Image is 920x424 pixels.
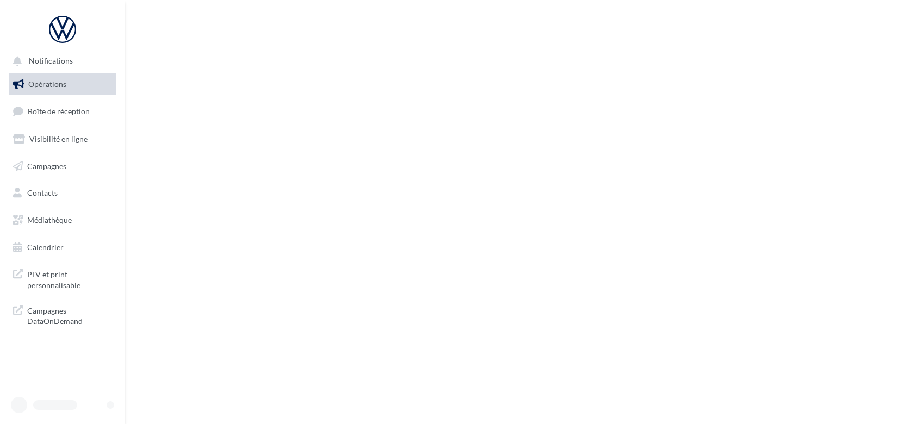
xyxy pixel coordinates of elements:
a: Calendrier [7,236,119,259]
span: PLV et print personnalisable [27,267,112,290]
span: Contacts [27,188,58,197]
span: Notifications [29,57,73,66]
a: PLV et print personnalisable [7,263,119,295]
span: Visibilité en ligne [29,134,88,144]
a: Campagnes [7,155,119,178]
a: Boîte de réception [7,99,119,123]
span: Opérations [28,79,66,89]
a: Visibilité en ligne [7,128,119,151]
span: Boîte de réception [28,107,90,116]
span: Campagnes [27,161,66,170]
a: Médiathèque [7,209,119,232]
a: Opérations [7,73,119,96]
a: Contacts [7,182,119,204]
span: Calendrier [27,242,64,252]
span: Médiathèque [27,215,72,225]
a: Campagnes DataOnDemand [7,299,119,331]
span: Campagnes DataOnDemand [27,303,112,327]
